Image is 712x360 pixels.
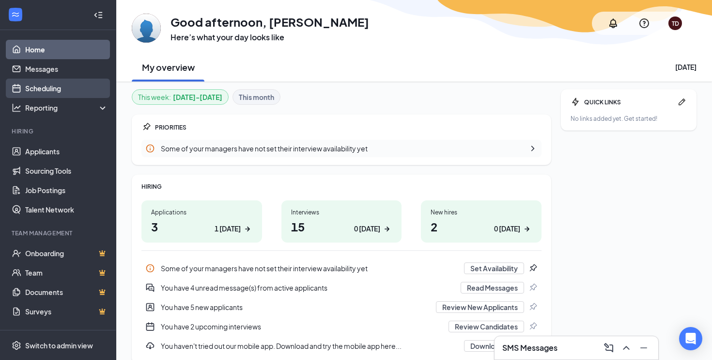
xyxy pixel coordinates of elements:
[25,180,108,200] a: Job Postings
[528,322,538,331] svg: Pin
[141,200,262,243] a: Applications31 [DATE]ArrowRight
[25,302,108,321] a: SurveysCrown
[449,321,524,332] button: Review Candidates
[161,283,455,293] div: You have 4 unread message(s) from active applicants
[354,224,380,234] div: 0 [DATE]
[281,200,402,243] a: Interviews150 [DATE]ArrowRight
[142,61,195,73] h2: My overview
[239,92,274,102] b: This month
[151,208,252,216] div: Applications
[141,182,542,191] div: HIRING
[141,140,542,157] a: InfoSome of your managers have not set their interview availability yetChevronRight
[25,200,108,219] a: Talent Network
[464,340,524,352] button: Download App
[25,103,108,113] div: Reporting
[494,224,520,234] div: 0 [DATE]
[141,297,542,317] div: You have 5 new applicants
[141,317,542,336] a: CalendarNewYou have 2 upcoming interviewsReview CandidatesPin
[145,322,155,331] svg: CalendarNew
[12,103,21,113] svg: Analysis
[528,144,538,153] svg: ChevronRight
[25,79,108,98] a: Scheduling
[571,115,687,123] div: No links added yet. Get started!
[141,259,542,278] div: Some of your managers have not set their interview availability yet
[132,14,161,43] img: Tony Diaz
[161,322,443,331] div: You have 2 upcoming interviews
[243,224,252,234] svg: ArrowRight
[502,343,557,353] h3: SMS Messages
[25,341,93,350] div: Switch to admin view
[155,123,542,131] div: PRIORITIES
[431,208,532,216] div: New hires
[141,278,542,297] a: DoubleChatActiveYou have 4 unread message(s) from active applicantsRead MessagesPin
[141,140,542,157] div: Some of your managers have not set their interview availability yet
[421,200,542,243] a: New hires20 [DATE]ArrowRight
[25,244,108,263] a: OnboardingCrown
[522,224,532,234] svg: ArrowRight
[291,208,392,216] div: Interviews
[528,263,538,273] svg: Pin
[141,278,542,297] div: You have 4 unread message(s) from active applicants
[141,336,542,356] div: You haven't tried out our mobile app. Download and try the mobile app here...
[141,317,542,336] div: You have 2 upcoming interviews
[436,301,524,313] button: Review New Applicants
[600,340,616,356] button: ComposeMessage
[12,341,21,350] svg: Settings
[677,97,687,107] svg: Pen
[431,218,532,235] h1: 2
[675,62,697,72] div: [DATE]
[25,282,108,302] a: DocumentsCrown
[25,59,108,79] a: Messages
[528,302,538,312] svg: Pin
[528,283,538,293] svg: Pin
[141,122,151,132] svg: Pin
[145,283,155,293] svg: DoubleChatActive
[138,92,222,102] div: This week :
[571,97,580,107] svg: Bolt
[25,142,108,161] a: Applicants
[11,10,20,19] svg: WorkstreamLogo
[25,40,108,59] a: Home
[145,302,155,312] svg: UserEntity
[141,259,542,278] a: InfoSome of your managers have not set their interview availability yetSet AvailabilityPin
[145,341,155,351] svg: Download
[635,340,650,356] button: Minimize
[291,218,392,235] h1: 15
[151,218,252,235] h1: 3
[161,144,522,153] div: Some of your managers have not set their interview availability yet
[161,263,458,273] div: Some of your managers have not set their interview availability yet
[603,342,615,354] svg: ComposeMessage
[620,342,632,354] svg: ChevronUp
[638,342,650,354] svg: Minimize
[173,92,222,102] b: [DATE] - [DATE]
[618,340,633,356] button: ChevronUp
[464,262,524,274] button: Set Availability
[215,224,241,234] div: 1 [DATE]
[584,98,673,106] div: QUICK LINKS
[145,144,155,153] svg: Info
[461,282,524,294] button: Read Messages
[679,327,702,350] div: Open Intercom Messenger
[161,302,430,312] div: You have 5 new applicants
[161,341,458,351] div: You haven't tried out our mobile app. Download and try the mobile app here...
[25,161,108,180] a: Sourcing Tools
[93,10,103,20] svg: Collapse
[12,229,106,237] div: Team Management
[170,32,369,43] h3: Here’s what your day looks like
[607,17,619,29] svg: Notifications
[145,263,155,273] svg: Info
[638,17,650,29] svg: QuestionInfo
[141,297,542,317] a: UserEntityYou have 5 new applicantsReview New ApplicantsPin
[672,19,679,28] div: TD
[382,224,392,234] svg: ArrowRight
[12,127,106,135] div: Hiring
[170,14,369,30] h1: Good afternoon, [PERSON_NAME]
[25,263,108,282] a: TeamCrown
[141,336,542,356] a: DownloadYou haven't tried out our mobile app. Download and try the mobile app here...Download AppPin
